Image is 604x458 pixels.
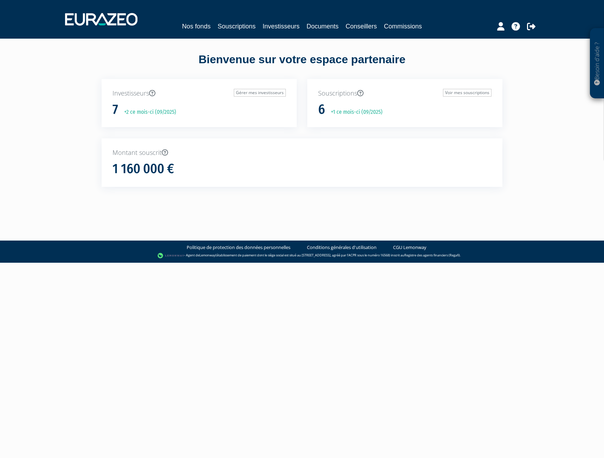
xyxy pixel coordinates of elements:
a: Politique de protection des données personnelles [187,244,290,251]
h1: 6 [318,102,325,117]
a: Lemonway [199,253,216,257]
h1: 7 [113,102,118,117]
h1: 1 160 000 € [113,162,174,176]
p: +1 ce mois-ci (09/2025) [326,108,383,116]
p: Investisseurs [113,89,286,98]
a: Nos fonds [182,21,211,31]
a: Documents [307,21,339,31]
p: Montant souscrit [113,148,491,157]
a: Conditions générales d'utilisation [307,244,377,251]
a: Investisseurs [263,21,300,31]
a: Souscriptions [218,21,256,31]
a: Gérer mes investisseurs [234,89,286,97]
img: 1732889491-logotype_eurazeo_blanc_rvb.png [65,13,137,26]
div: - Agent de (établissement de paiement dont le siège social est situé au [STREET_ADDRESS], agréé p... [7,252,597,259]
p: Souscriptions [318,89,491,98]
a: CGU Lemonway [393,244,426,251]
img: logo-lemonway.png [158,252,185,259]
a: Registre des agents financiers (Regafi) [404,253,460,257]
a: Commissions [384,21,422,31]
p: Besoin d'aide ? [593,32,601,95]
a: Voir mes souscriptions [443,89,491,97]
div: Bienvenue sur votre espace partenaire [96,52,508,79]
p: +2 ce mois-ci (09/2025) [119,108,176,116]
a: Conseillers [346,21,377,31]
